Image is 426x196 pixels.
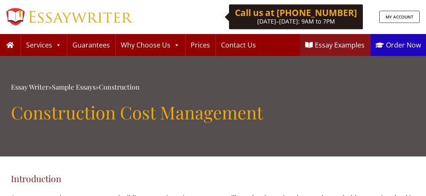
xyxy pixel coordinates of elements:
a: Prices [186,34,215,56]
a: Why Choose Us [116,34,185,56]
a: Order Now [370,34,426,56]
a: Services [21,34,67,56]
a: MY ACCOUNT [379,11,420,23]
a: Sample Essays [52,82,96,91]
h4: Introduction [11,173,415,184]
div: » » [11,81,415,93]
a: Essay Writer [11,82,48,91]
a: Essay Examples [300,34,370,56]
h1: Construction Cost Management [11,102,415,123]
a: Contact Us [216,34,261,56]
a: Construction [99,82,140,91]
a: Guarantees [67,34,115,56]
b: Call us at [PHONE_NUMBER] [235,7,357,19]
span: [DATE]–[DATE]: 9AM to 7PM [257,17,335,25]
